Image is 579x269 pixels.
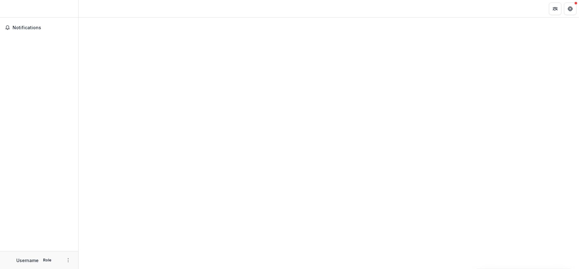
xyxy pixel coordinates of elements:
[13,25,73,30] span: Notifications
[41,257,53,263] p: Role
[564,3,576,15] button: Get Help
[16,257,39,264] p: Username
[549,3,561,15] button: Partners
[3,23,76,33] button: Notifications
[64,256,72,264] button: More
